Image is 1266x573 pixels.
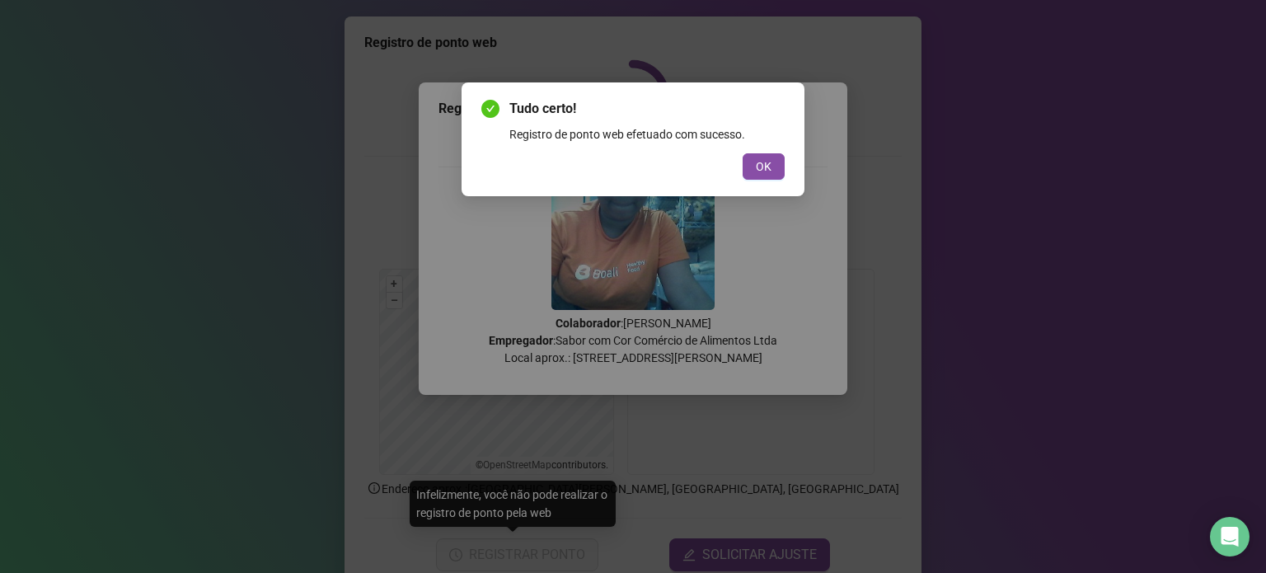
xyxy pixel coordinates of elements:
[509,125,785,143] div: Registro de ponto web efetuado com sucesso.
[756,157,771,176] span: OK
[1210,517,1250,557] div: Open Intercom Messenger
[509,99,785,119] span: Tudo certo!
[743,153,785,180] button: OK
[481,100,499,118] span: check-circle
